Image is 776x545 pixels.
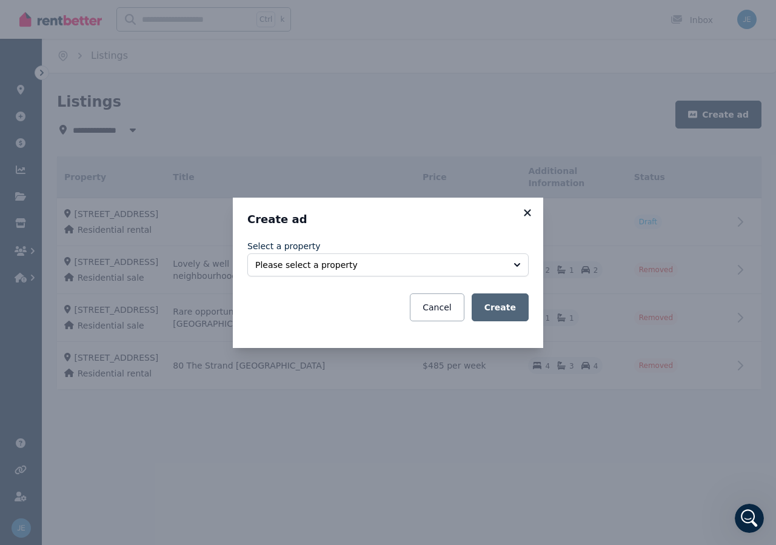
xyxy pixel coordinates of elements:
[735,504,764,533] iframe: Intercom live chat
[472,293,529,321] button: Create
[247,253,529,276] button: Please select a property
[410,293,464,321] button: Cancel
[255,259,504,271] span: Please select a property
[247,212,529,227] h3: Create ad
[247,241,321,251] label: Select a property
